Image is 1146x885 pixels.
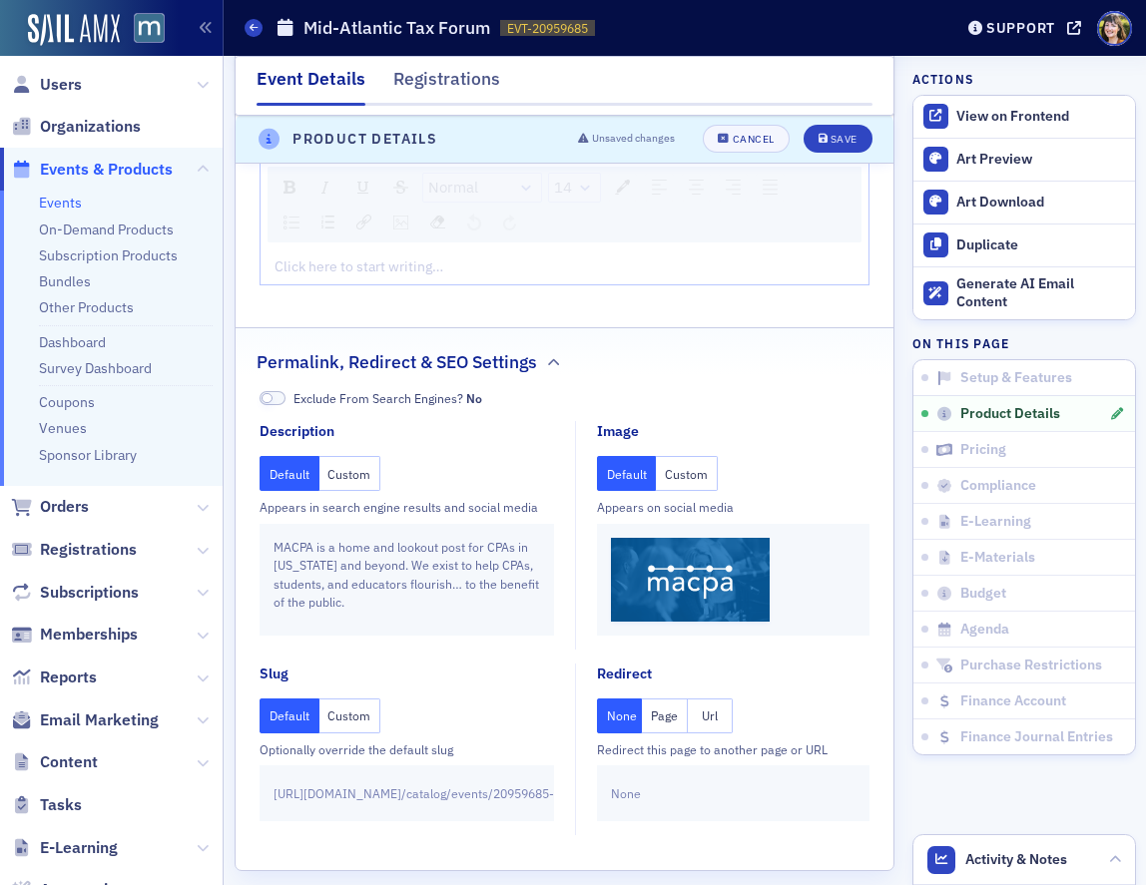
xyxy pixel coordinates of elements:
button: Save [804,126,872,154]
span: Memberships [40,624,138,646]
span: EVT-20959685 [507,20,588,37]
span: Registrations [40,539,137,561]
div: Description [260,421,334,442]
span: No [260,391,286,406]
a: Venues [39,419,87,437]
span: Compliance [960,477,1036,495]
button: Duplicate [913,223,1135,266]
div: rdw-block-control [419,173,545,203]
div: Italic [310,174,340,202]
span: Product Details [960,405,1060,423]
a: Organizations [11,116,141,138]
div: Strikethrough [386,174,415,201]
div: Duplicate [956,236,1124,254]
a: Block Type [423,174,541,202]
div: Ordered [314,209,341,235]
img: SailAMX [134,13,165,44]
a: Art Download [913,181,1135,223]
div: Redo [496,209,523,236]
a: Font Size [549,174,600,202]
div: View on Frontend [956,108,1124,126]
div: MACPA is a home and lookout post for CPAs in [US_STATE] and beyond. We exist to help CPAs, studen... [260,524,554,636]
h2: Permalink, Redirect & SEO Settings [257,349,537,375]
div: Left [645,174,674,202]
button: Default [260,456,319,491]
span: E-Materials [960,549,1035,567]
button: Custom [656,456,718,491]
span: Orders [40,496,89,518]
div: rdw-dropdown [548,173,601,203]
button: Default [260,698,319,733]
div: rdw-toolbar [268,167,861,242]
span: Events & Products [40,159,173,181]
a: Reports [11,666,97,688]
a: Email Marketing [11,709,159,731]
h4: Actions [912,70,974,88]
div: Cancel [733,135,775,146]
div: rdw-image-control [382,209,419,236]
a: E-Learning [11,837,118,859]
div: rdw-list-control [273,209,345,236]
span: Finance Account [960,692,1066,710]
span: Exclude From Search Engines? [293,389,482,407]
span: Finance Journal Entries [960,728,1113,746]
div: rdw-remove-control [419,209,456,236]
a: On-Demand Products [39,221,174,238]
div: Registrations [393,66,500,103]
a: Art Preview [913,139,1135,181]
a: Subscription Products [39,246,178,264]
div: Redirect [597,664,652,684]
h1: Mid-Atlantic Tax Forum [303,16,490,40]
div: Justify [756,174,785,202]
div: Bold [277,174,302,201]
button: Generate AI Email Content [913,266,1135,320]
div: Redirect this page to another page or URL [597,740,869,758]
span: Unsaved changes [592,132,675,148]
button: Custom [319,456,381,491]
a: Coupons [39,393,95,411]
span: Activity & Notes [965,849,1067,870]
div: Underline [348,174,378,202]
div: rdw-editor [276,256,855,277]
div: rdw-textalign-control [641,173,789,203]
span: Subscriptions [40,582,139,604]
a: Users [11,74,82,96]
div: Appears in search engine results and social media [260,498,554,516]
div: rdw-dropdown [422,173,542,203]
div: rdw-font-size-control [545,173,604,203]
h4: On this page [912,334,1136,352]
span: Email Marketing [40,709,159,731]
div: Optionally override the default slug [260,740,554,758]
button: Custom [319,698,381,733]
div: None [597,765,869,821]
a: Sponsor Library [39,446,137,464]
div: Art Preview [956,151,1124,169]
div: rdw-history-control [456,209,527,236]
span: Content [40,751,98,773]
span: Purchase Restrictions [960,657,1102,674]
div: Event Details [257,66,365,106]
span: Pricing [960,441,1006,459]
a: Memberships [11,624,138,646]
button: Url [688,698,733,733]
a: Bundles [39,272,91,290]
a: Orders [11,496,89,518]
a: Other Products [39,298,134,316]
a: Content [11,751,98,773]
span: 14 [554,177,572,200]
span: Agenda [960,621,1009,639]
span: Reports [40,666,97,688]
button: Cancel [703,126,789,154]
div: rdw-color-picker [604,173,641,203]
span: Tasks [40,794,82,816]
span: Users [40,74,82,96]
div: rdw-link-control [345,209,382,236]
div: Support [986,19,1055,37]
a: Tasks [11,794,82,816]
h4: Product Details [292,129,437,150]
div: Remove [423,209,452,236]
a: Events & Products [11,159,173,181]
div: Image [386,209,415,236]
a: Registrations [11,539,137,561]
div: rdw-inline-control [273,173,419,203]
